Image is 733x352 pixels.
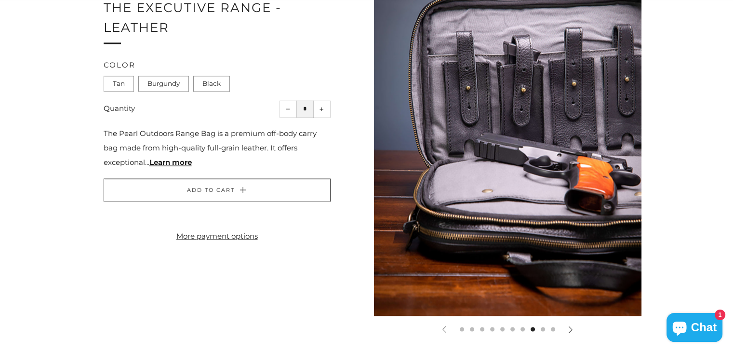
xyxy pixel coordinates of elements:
label: Tan [104,76,134,92]
a: More payment options [104,229,331,244]
inbox-online-store-chat: Shopify online store chat [664,313,725,344]
button: Add to Cart [104,178,331,202]
button: 6 of 10 [510,327,515,331]
span: Add to Cart [187,187,235,193]
span: + [320,107,324,111]
div: The Pearl Outdoors Range Bag is a premium off-body carry bag made from high-quality full-grain le... [104,126,331,170]
a: Learn more [149,158,192,167]
button: 9 of 10 [541,327,545,331]
button: 8 of 10 [531,327,535,331]
button: 4 of 10 [490,327,494,331]
span: − [286,107,290,111]
button: 1 of 10 [460,327,464,331]
h2: Color [104,61,331,68]
input: quantity [296,100,314,118]
button: 3 of 10 [480,327,484,331]
button: 10 of 10 [551,327,555,331]
button: 7 of 10 [520,327,525,331]
label: Quantity [104,104,135,113]
label: Burgundy [138,76,189,92]
button: 5 of 10 [500,327,505,331]
button: 2 of 10 [470,327,474,331]
label: Black [193,76,230,92]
